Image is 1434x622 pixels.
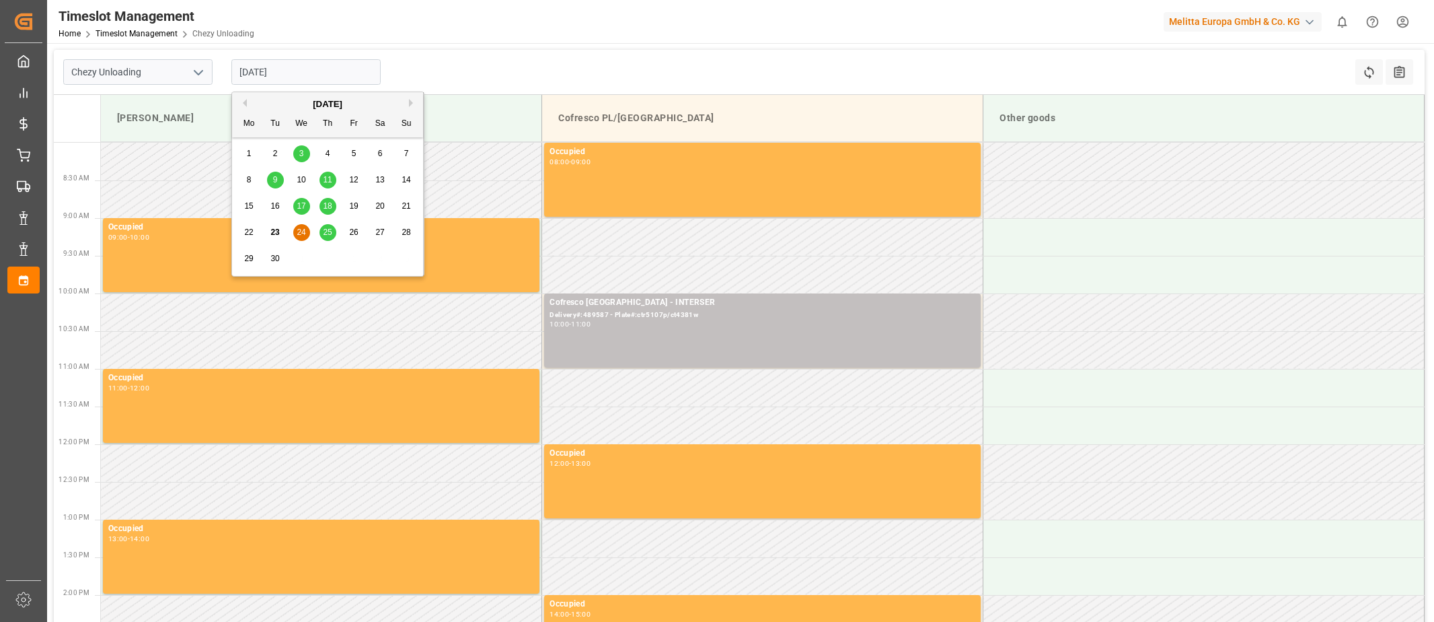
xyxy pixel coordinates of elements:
span: 7 [404,149,409,158]
div: Choose Sunday, September 28th, 2025 [398,224,415,241]
div: Sa [372,116,389,133]
span: 5 [352,149,356,158]
span: 24 [297,228,305,237]
div: Choose Sunday, September 21st, 2025 [398,198,415,215]
div: - [128,234,130,240]
div: Choose Friday, September 19th, 2025 [346,198,363,215]
span: 11:30 AM [59,401,89,408]
div: Timeslot Management [59,6,254,26]
button: Help Center [1357,7,1388,37]
div: Occupied [108,221,534,234]
span: 9:30 AM [63,250,89,257]
span: 8 [247,175,252,184]
div: - [569,611,571,617]
div: Choose Thursday, September 11th, 2025 [319,172,336,188]
span: 22 [244,228,253,237]
div: Choose Friday, September 12th, 2025 [346,172,363,188]
span: 19 [349,201,358,211]
div: 12:00 [130,385,149,391]
div: 12:00 [550,460,569,466]
div: Choose Monday, September 22nd, 2025 [241,224,258,241]
div: [DATE] [232,98,423,111]
div: Choose Wednesday, September 10th, 2025 [293,172,310,188]
input: Type to search/select [63,59,213,85]
span: 13 [375,175,384,184]
span: 18 [323,201,332,211]
span: 6 [378,149,383,158]
div: Choose Thursday, September 18th, 2025 [319,198,336,215]
div: Fr [346,116,363,133]
div: Choose Wednesday, September 3rd, 2025 [293,145,310,162]
div: Occupied [550,598,975,611]
div: Choose Friday, September 5th, 2025 [346,145,363,162]
a: Home [59,29,81,38]
div: Mo [241,116,258,133]
div: Choose Wednesday, September 17th, 2025 [293,198,310,215]
div: Choose Sunday, September 14th, 2025 [398,172,415,188]
div: 13:00 [571,460,591,466]
div: 10:00 [550,321,569,327]
div: 10:00 [130,234,149,240]
div: - [128,385,130,391]
div: - [128,536,130,542]
div: 15:00 [571,611,591,617]
span: 30 [270,254,279,263]
div: Occupied [108,372,534,385]
div: Occupied [550,145,975,159]
div: Choose Tuesday, September 16th, 2025 [267,198,284,215]
div: Choose Saturday, September 6th, 2025 [372,145,389,162]
div: Choose Saturday, September 13th, 2025 [372,172,389,188]
span: 12 [349,175,358,184]
div: 13:00 [108,536,128,542]
span: 1 [247,149,252,158]
div: Choose Tuesday, September 9th, 2025 [267,172,284,188]
input: DD-MM-YYYY [231,59,381,85]
span: 12:30 PM [59,476,89,483]
span: 9:00 AM [63,212,89,219]
button: Previous Month [239,99,247,107]
button: open menu [188,62,208,83]
div: Delivery#:489587 - Plate#:ctr5107p/ct4381w [550,310,975,321]
div: Choose Monday, September 29th, 2025 [241,250,258,267]
span: 1:30 PM [63,551,89,559]
div: Cofresco [GEOGRAPHIC_DATA] - INTERSER [550,296,975,310]
div: Occupied [108,522,534,536]
span: 15 [244,201,253,211]
div: Choose Saturday, September 20th, 2025 [372,198,389,215]
div: Melitta Europa GmbH & Co. KG [1164,12,1322,32]
span: 2 [273,149,278,158]
span: 2:00 PM [63,589,89,596]
div: month 2025-09 [236,141,420,272]
span: 9 [273,175,278,184]
span: 4 [326,149,330,158]
div: Choose Friday, September 26th, 2025 [346,224,363,241]
button: Next Month [409,99,417,107]
span: 12:00 PM [59,438,89,446]
div: Choose Saturday, September 27th, 2025 [372,224,389,241]
span: 23 [270,228,279,237]
a: Timeslot Management [96,29,178,38]
div: 11:00 [571,321,591,327]
div: Choose Thursday, September 25th, 2025 [319,224,336,241]
div: Choose Wednesday, September 24th, 2025 [293,224,310,241]
div: - [569,321,571,327]
span: 28 [402,228,410,237]
div: Su [398,116,415,133]
span: 11:00 AM [59,363,89,370]
div: Cofresco PL/[GEOGRAPHIC_DATA] [553,106,972,131]
div: Choose Tuesday, September 30th, 2025 [267,250,284,267]
div: 11:00 [108,385,128,391]
div: - [569,460,571,466]
span: 3 [299,149,304,158]
div: Choose Monday, September 8th, 2025 [241,172,258,188]
span: 8:30 AM [63,174,89,182]
div: Other goods [994,106,1413,131]
div: 08:00 [550,159,569,165]
div: Choose Monday, September 1st, 2025 [241,145,258,162]
span: 29 [244,254,253,263]
div: Choose Tuesday, September 2nd, 2025 [267,145,284,162]
div: Th [319,116,336,133]
button: show 0 new notifications [1327,7,1357,37]
div: 09:00 [108,234,128,240]
div: Choose Monday, September 15th, 2025 [241,198,258,215]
